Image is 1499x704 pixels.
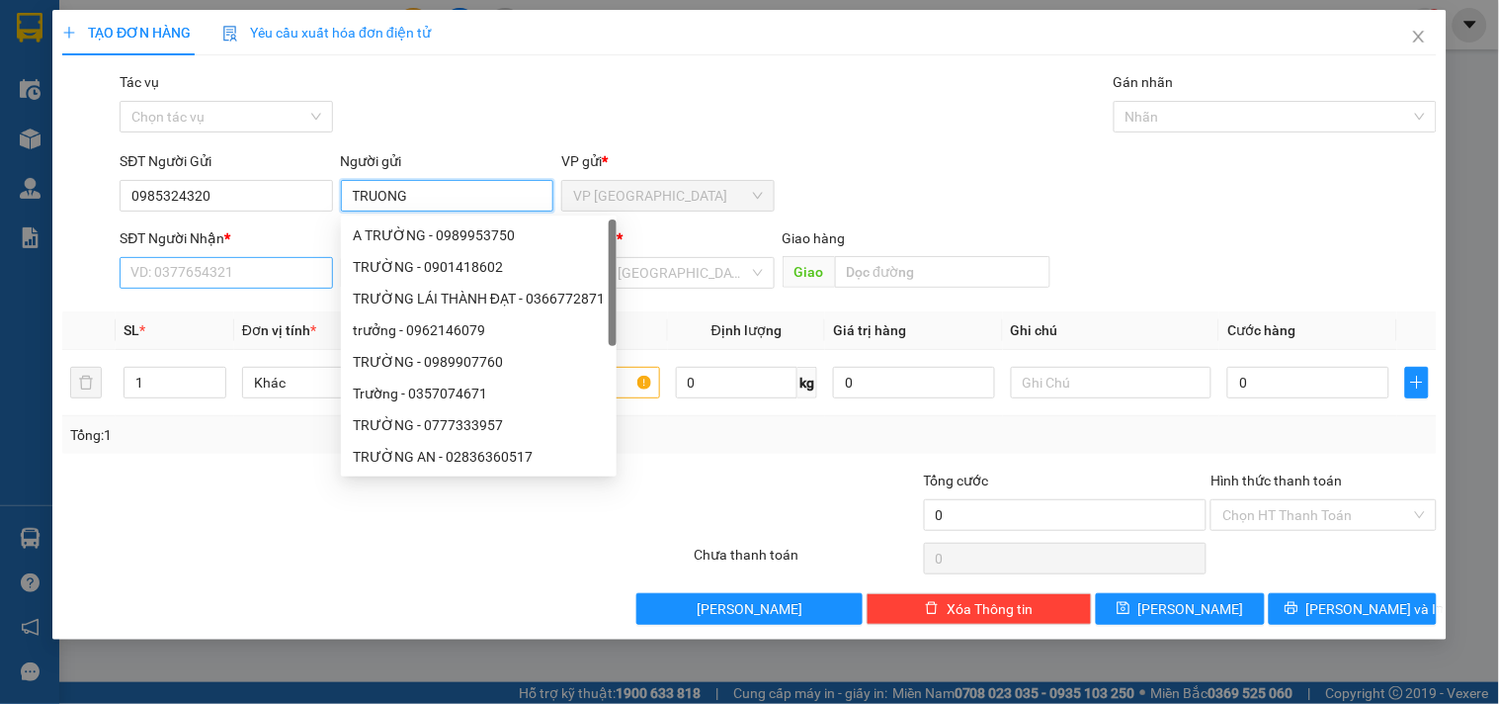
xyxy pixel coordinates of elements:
span: Tổng cước [924,473,989,488]
button: delete [70,367,102,398]
label: Tác vụ [120,74,159,90]
div: TRƯỜNG LÁI THÀNH ĐẠT - 0366772871 [341,283,617,314]
label: Hình thức thanh toán [1210,473,1342,488]
span: Giao [783,256,835,288]
span: Yêu cầu xuất hóa đơn điện tử [222,25,431,41]
span: delete [925,601,939,617]
div: trưởng - 0962146079 [353,319,605,341]
input: Ghi Chú [1011,367,1211,398]
button: plus [1405,367,1429,398]
div: TUẤN [17,64,217,88]
button: save[PERSON_NAME] [1096,593,1264,625]
button: deleteXóa Thông tin [867,593,1092,625]
div: 0353672340 [17,88,217,116]
div: Người gửi [341,150,553,172]
div: TRƯỜNG - 0777333957 [341,409,617,441]
div: VP gửi [561,150,774,172]
span: printer [1285,601,1298,617]
span: Định lượng [711,322,782,338]
div: TRƯỜNG AN - 02836360517 [341,441,617,473]
span: Gửi: [17,19,47,40]
div: A TRƯỜNG - 0989953750 [353,224,605,246]
div: 0792260503 [231,88,432,116]
div: 50.000 [228,128,434,155]
label: Gán nhãn [1114,74,1174,90]
span: Cước hàng [1227,322,1295,338]
div: VP [GEOGRAPHIC_DATA] [17,17,217,64]
div: SĐT Người Gửi [120,150,332,172]
span: Xóa Thông tin [947,598,1033,620]
span: [PERSON_NAME] và In [1306,598,1445,620]
th: Ghi chú [1003,311,1219,350]
span: plus [1406,375,1428,391]
span: [PERSON_NAME] [1138,598,1244,620]
span: Khác [254,368,431,397]
input: Dọc đường [835,256,1050,288]
div: A TRƯỜNG - 0989953750 [341,220,617,251]
input: 0 [833,367,995,398]
span: CC : [228,132,256,153]
div: TRƯỜNG - 0901418602 [341,251,617,283]
span: TẠO ĐƠN HÀNG [62,25,191,41]
span: SL [124,322,139,338]
span: VP Tân Bình [573,181,762,211]
div: TRƯỜNG - 0901418602 [353,256,605,278]
div: Tổng: 1 [70,424,580,446]
span: Nhận: [231,19,279,40]
div: trưởng - 0962146079 [341,314,617,346]
div: VP [GEOGRAPHIC_DATA] [231,17,432,64]
span: close [1411,29,1427,44]
div: TRƯỜNG - 0777333957 [353,414,605,436]
div: Trường - 0357074671 [341,378,617,409]
span: [PERSON_NAME] [697,598,802,620]
div: HUỲNH [231,64,432,88]
div: TRƯỜNG LÁI THÀNH ĐẠT - 0366772871 [353,288,605,309]
button: printer[PERSON_NAME] và In [1269,593,1437,625]
div: SĐT Người Nhận [120,227,332,249]
button: [PERSON_NAME] [636,593,862,625]
div: Trường - 0357074671 [353,383,605,404]
div: TRƯỜNG AN - 02836360517 [353,446,605,468]
div: TRƯỜNG - 0989907760 [341,346,617,378]
span: Đơn vị tính [242,322,316,338]
span: Giao hàng [783,230,846,246]
div: Chưa thanh toán [692,544,921,578]
button: Close [1391,10,1447,65]
div: TRƯỜNG - 0989907760 [353,351,605,373]
span: kg [797,367,817,398]
span: Giá trị hàng [833,322,906,338]
span: plus [62,26,76,40]
span: save [1117,601,1130,617]
img: icon [222,26,238,42]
